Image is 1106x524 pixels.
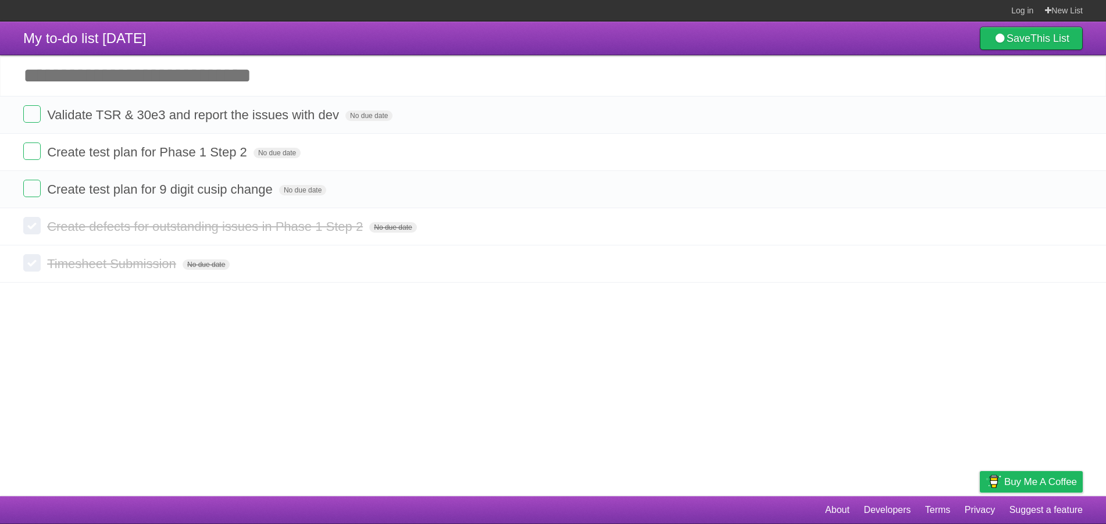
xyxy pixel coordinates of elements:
[864,499,911,521] a: Developers
[183,259,230,270] span: No due date
[23,180,41,197] label: Done
[23,30,147,46] span: My to-do list [DATE]
[47,182,276,197] span: Create test plan for 9 digit cusip change
[23,217,41,234] label: Done
[965,499,995,521] a: Privacy
[980,471,1083,493] a: Buy me a coffee
[1009,499,1083,521] a: Suggest a feature
[254,148,301,158] span: No due date
[47,219,366,234] span: Create defects for outstanding issues in Phase 1 Step 2
[23,105,41,123] label: Done
[925,499,951,521] a: Terms
[825,499,850,521] a: About
[23,254,41,272] label: Done
[345,110,393,121] span: No due date
[1004,472,1077,492] span: Buy me a coffee
[369,222,416,233] span: No due date
[47,145,250,159] span: Create test plan for Phase 1 Step 2
[1030,33,1069,44] b: This List
[986,472,1001,491] img: Buy me a coffee
[23,142,41,160] label: Done
[980,27,1083,50] a: SaveThis List
[47,108,342,122] span: Validate TSR & 30e3 and report the issues with dev
[279,185,326,195] span: No due date
[47,256,179,271] span: Timesheet Submission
